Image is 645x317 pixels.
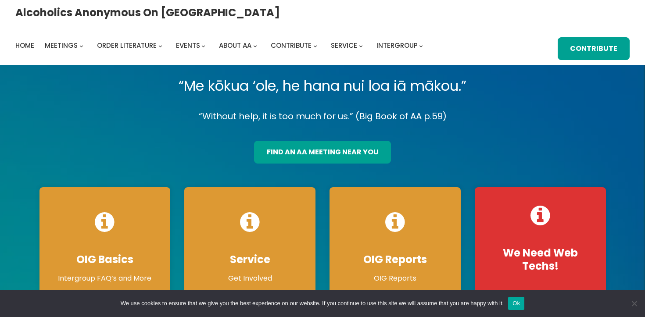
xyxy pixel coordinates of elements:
nav: Intergroup [15,39,426,52]
a: Events [176,39,200,52]
span: Service [331,41,357,50]
span: Intergroup [376,41,418,50]
button: Intergroup submenu [419,43,423,47]
p: Intergroup FAQ’s and More [48,273,162,284]
h4: Service [193,253,307,266]
a: Home [15,39,34,52]
a: Service [331,39,357,52]
h4: We Need Web Techs! [484,246,597,273]
a: Intergroup [376,39,418,52]
a: find an aa meeting near you [254,141,391,164]
p: “Without help, it is too much for us.” (Big Book of AA p.59) [32,109,613,124]
span: About AA [219,41,251,50]
span: Events [176,41,200,50]
button: Contribute submenu [313,43,317,47]
a: Contribute [271,39,312,52]
h4: OIG Basics [48,253,162,266]
a: Contribute [558,37,630,60]
button: About AA submenu [253,43,257,47]
h4: OIG Reports [338,253,452,266]
p: “Me kōkua ‘ole, he hana nui loa iā mākou.” [32,74,613,98]
button: Events submenu [201,43,205,47]
span: Home [15,41,34,50]
p: Get Involved [193,273,307,284]
p: OIG Reports [338,273,452,284]
span: Order Literature [97,41,157,50]
span: Meetings [45,41,78,50]
a: Alcoholics Anonymous on [GEOGRAPHIC_DATA] [15,3,280,22]
span: No [630,299,638,308]
span: Contribute [271,41,312,50]
a: Meetings [45,39,78,52]
span: We use cookies to ensure that we give you the best experience on our website. If you continue to ... [121,299,504,308]
button: Meetings submenu [79,43,83,47]
button: Ok [508,297,524,310]
button: Order Literature submenu [158,43,162,47]
button: Service submenu [359,43,363,47]
a: About AA [219,39,251,52]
